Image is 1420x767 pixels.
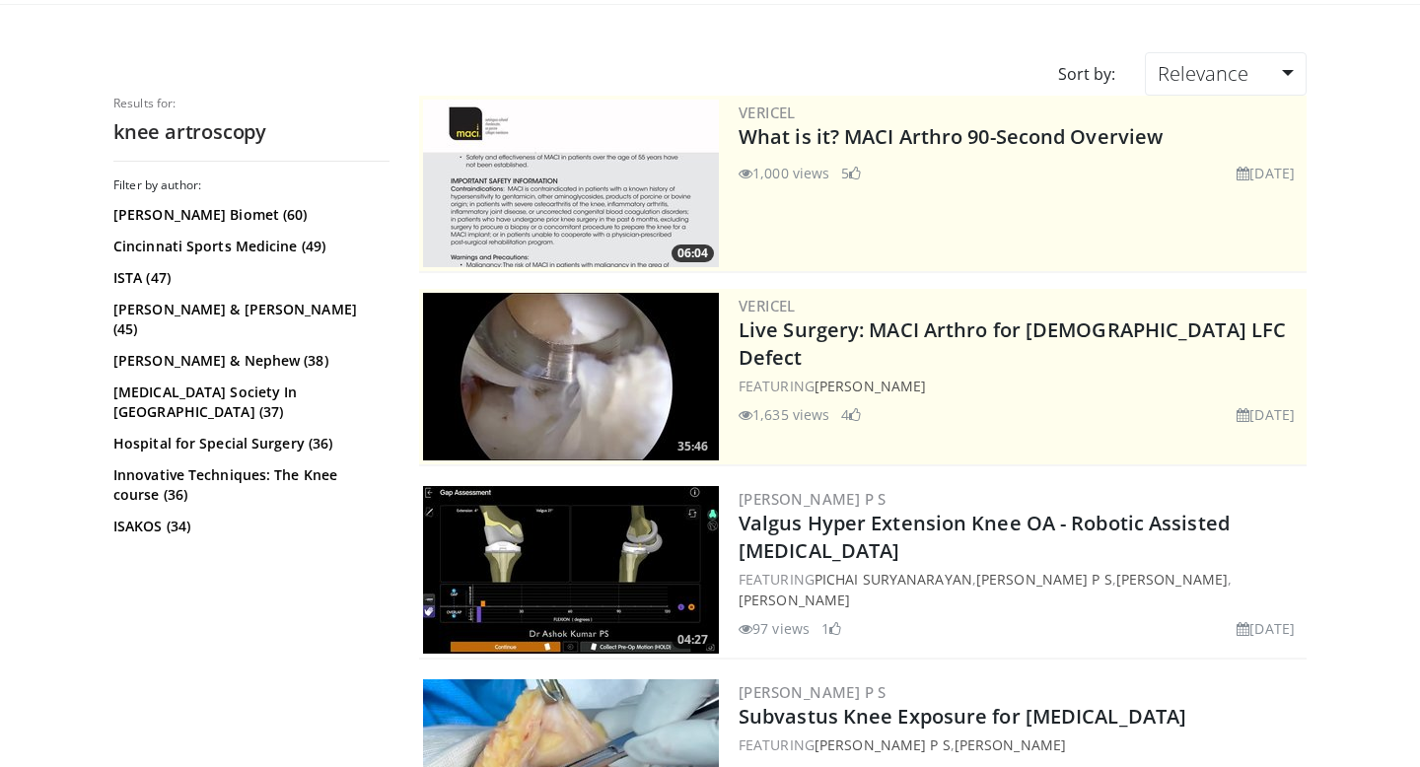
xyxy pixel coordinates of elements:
img: 2361a525-e71d-4d5b-a769-c1365c92593e.300x170_q85_crop-smart_upscale.jpg [423,486,719,654]
li: 1 [821,618,841,639]
a: [PERSON_NAME] [739,591,850,609]
a: Relevance [1145,52,1307,96]
a: [PERSON_NAME] & [PERSON_NAME] (45) [113,300,385,339]
a: [PERSON_NAME] P S [739,682,887,702]
li: 4 [841,404,861,425]
a: Innovative Techniques: The Knee course (36) [113,465,385,505]
h3: Filter by author: [113,177,390,193]
li: [DATE] [1237,618,1295,639]
a: Valgus Hyper Extension Knee OA - Robotic Assisted [MEDICAL_DATA] [739,510,1230,564]
a: 35:46 [423,293,719,460]
a: [PERSON_NAME] [1116,570,1228,589]
span: 04:27 [672,631,714,649]
a: [PERSON_NAME] [815,377,926,395]
div: FEATURING , , , [739,569,1303,610]
a: Subvastus Knee Exposure for [MEDICAL_DATA] [739,703,1186,730]
a: Pichai Suryanarayan [815,570,972,589]
li: 1,000 views [739,163,829,183]
a: Cincinnati Sports Medicine (49) [113,237,385,256]
a: 06:04 [423,100,719,267]
li: 97 views [739,618,810,639]
li: [DATE] [1237,163,1295,183]
a: [PERSON_NAME] P S [739,489,887,509]
a: What is it? MACI Arthro 90-Second Overview [739,123,1163,150]
li: 1,635 views [739,404,829,425]
div: FEATURING , [739,734,1303,755]
li: [DATE] [1237,404,1295,425]
a: [PERSON_NAME] Biomet (60) [113,205,385,225]
span: Relevance [1158,60,1248,87]
a: [PERSON_NAME] [955,735,1066,754]
a: ISAKOS (34) [113,517,385,536]
span: 06:04 [672,244,714,262]
p: Results for: [113,96,390,111]
div: Sort by: [1043,52,1130,96]
div: FEATURING [739,376,1303,396]
a: [PERSON_NAME] P S [815,735,951,754]
a: [MEDICAL_DATA] Society In [GEOGRAPHIC_DATA] (37) [113,383,385,422]
a: [PERSON_NAME] & Nephew (38) [113,351,385,371]
a: 04:27 [423,486,719,654]
span: 35:46 [672,438,714,455]
a: Hospital for Special Surgery (36) [113,434,385,453]
a: Vericel [739,296,796,315]
a: [PERSON_NAME] P S [976,570,1112,589]
li: 5 [841,163,861,183]
img: aa6cc8ed-3dbf-4b6a-8d82-4a06f68b6688.300x170_q85_crop-smart_upscale.jpg [423,100,719,267]
h2: knee artroscopy [113,119,390,145]
img: eb023345-1e2d-4374-a840-ddbc99f8c97c.300x170_q85_crop-smart_upscale.jpg [423,293,719,460]
a: Vericel [739,103,796,122]
a: Live Surgery: MACI Arthro for [DEMOGRAPHIC_DATA] LFC Defect [739,316,1286,371]
a: ISTA (47) [113,268,385,288]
